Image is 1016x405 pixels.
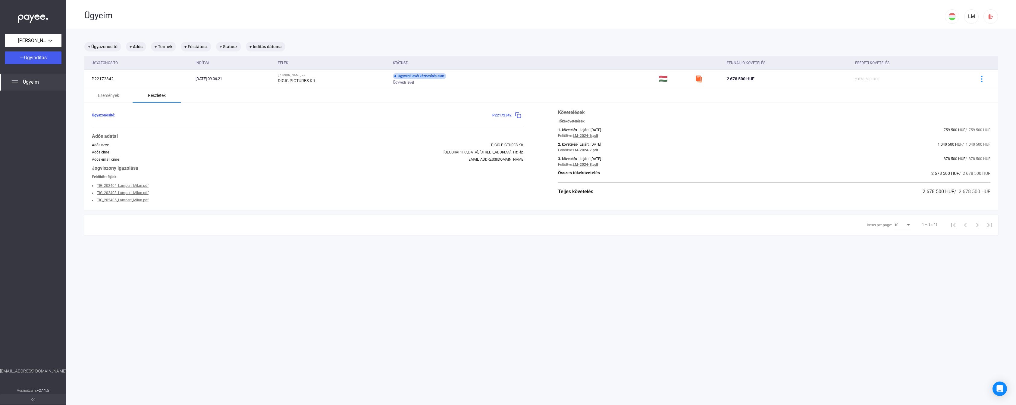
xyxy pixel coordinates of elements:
div: Jogviszony igazolása [92,165,524,172]
span: Ügyazonosító: [92,113,115,117]
a: TIG_202403_Lampert_Milan.pdf [97,191,149,195]
img: plus-white.svg [20,55,24,59]
span: 1 040 500 HUF [938,142,962,147]
button: Next page [971,219,983,231]
span: / 759 500 HUF [965,128,990,132]
span: / 2 678 500 HUF [959,171,990,176]
span: / 878 500 HUF [965,157,990,161]
div: Adós címe [92,150,109,154]
div: Open Intercom Messenger [992,382,1007,396]
div: Összes tőkekövetelés [558,170,600,177]
div: Ügyvédi levél kézbesítés alatt [393,73,446,79]
mat-chip: + Indítás dátuma [246,42,285,51]
mat-select: Items per page: [894,221,911,228]
mat-chip: + Fő státusz [181,42,211,51]
div: 1. követelés [558,128,577,132]
span: 759 500 HUF [944,128,965,132]
span: Ügyindítás [24,55,47,60]
div: Feltöltve: [558,134,573,138]
div: Tőkekövetelések: [558,119,990,123]
button: Last page [983,219,996,231]
span: 2 678 500 HUF [931,171,959,176]
div: Részletek [148,92,166,99]
div: Ügyeim [84,11,945,21]
div: DIGIC PICTURES Kft. [491,143,524,147]
div: LM [966,13,977,20]
div: Items per page: [867,221,892,229]
div: Feltöltött fájlok [92,175,524,179]
div: Fennálló követelés [727,59,850,66]
span: Ügyvédi levél [393,79,414,86]
a: LM-2024-6.pdf [573,134,598,138]
div: - Lejárt: [DATE] [577,157,601,161]
div: Feltöltve: [558,162,573,167]
div: Követelések [558,109,990,116]
td: P22172342 [84,70,193,88]
span: / 2 678 500 HUF [954,189,990,194]
img: list.svg [11,79,18,86]
img: white-payee-white-dot.svg [18,11,48,23]
img: HU [949,13,956,20]
strong: v2.11.5 [37,388,49,393]
div: Eredeti követelés [855,59,889,66]
div: [GEOGRAPHIC_DATA], [STREET_ADDRESS]. Hz. ép. [444,150,524,154]
div: [PERSON_NAME] vs [278,73,388,77]
span: 2 678 500 HUF [727,76,754,81]
button: LM [964,9,979,24]
button: copy-blue [512,109,524,122]
a: LM-2024-8.pdf [573,162,598,167]
td: 🇭🇺 [656,70,693,88]
div: Események [98,92,119,99]
button: Ügyindítás [5,51,61,64]
div: 3. követelés [558,157,577,161]
mat-chip: + Termék [151,42,176,51]
div: [EMAIL_ADDRESS][DOMAIN_NAME] [468,157,524,162]
div: Adós email címe [92,157,119,162]
img: more-blue [979,76,985,82]
img: copy-blue [515,112,521,118]
button: Previous page [959,219,971,231]
div: - Lejárt: [DATE] [577,142,601,147]
button: more-blue [975,73,988,85]
button: HU [945,9,959,24]
button: logout-red [983,9,998,24]
mat-chip: + Adós [126,42,146,51]
div: Indítva [196,59,273,66]
th: Státusz [390,56,656,70]
img: arrow-double-left-grey.svg [31,398,35,401]
div: Eredeti követelés [855,59,968,66]
div: Indítva [196,59,209,66]
a: TIG_202404_Lampert_Milan.pdf [97,184,149,188]
div: Feltöltve: [558,148,573,152]
div: Adós neve [92,143,109,147]
button: First page [947,219,959,231]
strong: DIGIC PICTURES Kft. [278,78,317,83]
span: / 1 040 500 HUF [962,142,990,147]
span: 10 [894,223,898,227]
div: Felek [278,59,288,66]
div: - Lejárt: [DATE] [577,128,601,132]
div: Teljes követelés [558,188,593,195]
span: 2 678 500 HUF [923,189,954,194]
a: TIG_202405_Lampert_Milan.pdf [97,198,149,202]
mat-chip: + Státusz [216,42,241,51]
span: 2 678 500 HUF [855,77,880,81]
span: P22172342 [492,113,512,117]
div: 2. követelés [558,142,577,147]
span: 878 500 HUF [944,157,965,161]
mat-chip: + Ügyazonosító [84,42,121,51]
div: Fennálló követelés [727,59,765,66]
div: Ügyazonosító [92,59,191,66]
div: Ügyazonosító [92,59,118,66]
a: LM-2024-7.pdf [573,148,598,152]
div: [DATE] 09:06:21 [196,76,273,82]
button: [PERSON_NAME][GEOGRAPHIC_DATA] [5,34,61,47]
img: szamlazzhu-mini [695,75,702,82]
div: 1 – 1 of 1 [922,221,938,228]
img: logout-red [988,14,994,20]
span: Ügyeim [23,79,39,86]
span: [PERSON_NAME][GEOGRAPHIC_DATA] [18,37,48,44]
div: Adós adatai [92,133,524,140]
div: Felek [278,59,388,66]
